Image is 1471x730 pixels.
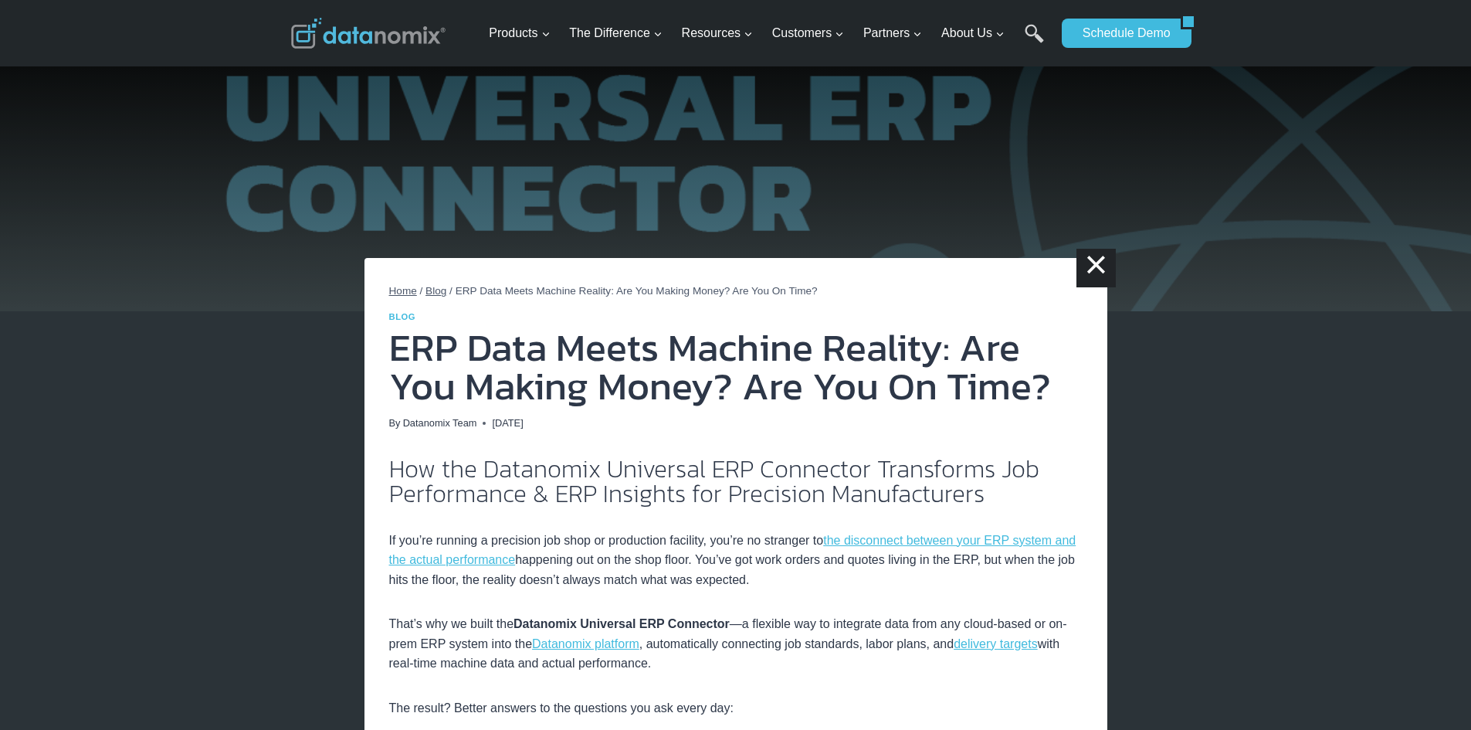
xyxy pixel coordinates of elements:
[483,8,1054,59] nav: Primary Navigation
[389,312,416,321] a: Blog
[863,23,922,43] span: Partners
[532,637,639,650] a: Datanomix platform
[489,23,550,43] span: Products
[449,285,452,297] span: /
[420,285,423,297] span: /
[1025,24,1044,59] a: Search
[403,417,477,429] a: Datanomix Team
[8,413,247,722] iframe: Popup CTA
[456,285,818,297] span: ERP Data Meets Machine Reality: Are You Making Money? Are You On Time?
[389,614,1083,674] p: That’s why we built the —a flexible way to integrate data from any cloud-based or on-prem ERP sys...
[389,531,1083,590] p: If you’re running a precision job shop or production facility, you’re no stranger to happening ou...
[389,457,1083,506] h2: How the Datanomix Universal ERP Connector Transforms Job Performance & ERP Insights for Precision...
[772,23,844,43] span: Customers
[389,283,1083,300] nav: Breadcrumbs
[291,18,446,49] img: Datanomix
[389,285,417,297] a: Home
[492,416,523,431] time: [DATE]
[569,23,663,43] span: The Difference
[1062,19,1181,48] a: Schedule Demo
[389,416,401,431] span: By
[941,23,1005,43] span: About Us
[513,617,730,630] strong: Datanomix Universal ERP Connector
[1076,249,1115,287] a: ×
[682,23,753,43] span: Resources
[389,328,1083,406] h1: ERP Data Meets Machine Reality: Are You Making Money? Are You On Time?
[425,285,446,297] a: Blog
[954,637,1038,650] a: delivery targets
[389,698,1083,718] p: The result? Better answers to the questions you ask every day:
